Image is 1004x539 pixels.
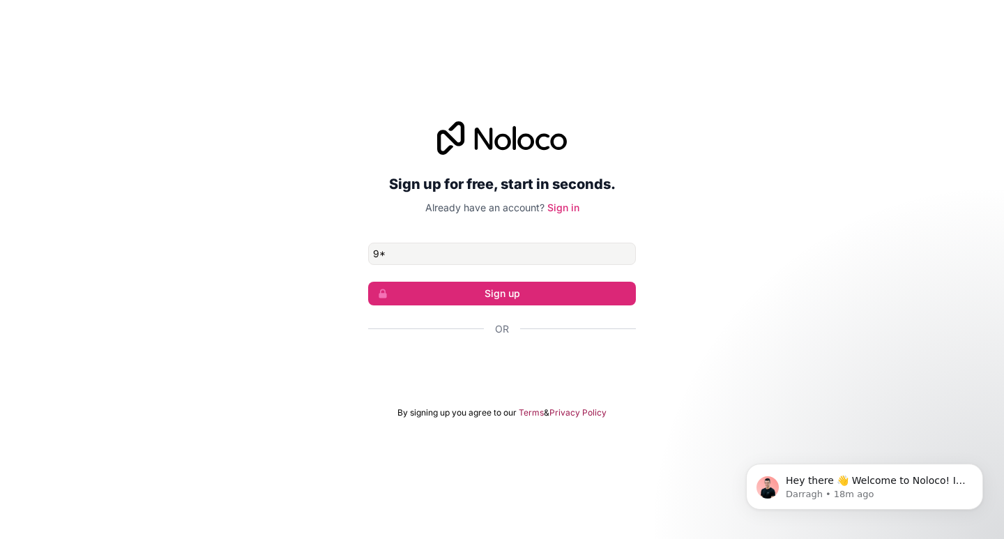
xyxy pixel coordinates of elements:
[368,172,636,197] h2: Sign up for free, start in seconds.
[547,202,579,213] a: Sign in
[397,407,517,418] span: By signing up you agree to our
[361,351,643,382] iframe: Sign in with Google Button
[425,202,545,213] span: Already have an account?
[495,322,509,336] span: Or
[519,407,544,418] a: Terms
[725,434,1004,532] iframe: Intercom notifications message
[368,282,636,305] button: Sign up
[544,407,549,418] span: &
[368,243,636,265] input: Email address
[549,407,607,418] a: Privacy Policy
